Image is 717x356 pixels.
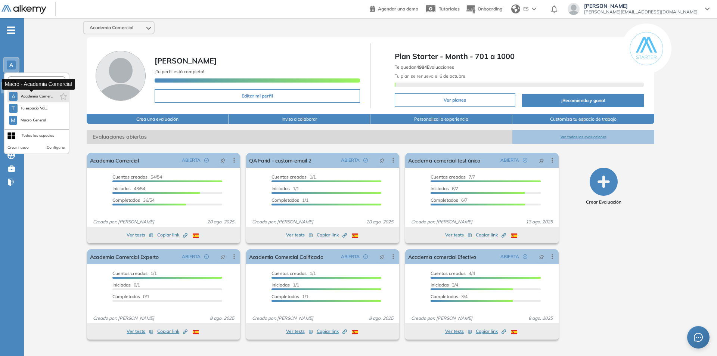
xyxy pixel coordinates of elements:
span: Completados [271,294,299,299]
span: Cuentas creadas [112,270,148,276]
span: ABIERTA [500,253,519,260]
img: ESP [193,330,199,334]
span: Creado por: [PERSON_NAME] [249,219,316,225]
span: 36/54 [112,197,155,203]
span: check-circle [204,158,209,162]
img: ESP [352,330,358,334]
a: Agendar una demo [370,4,418,13]
button: ¡Recomienda y gana! [522,94,644,107]
button: Crear Evaluación [586,168,621,205]
button: Copiar link [476,327,506,336]
button: pushpin [215,251,231,263]
img: ESP [511,330,517,334]
span: Cuentas creadas [431,270,466,276]
a: Academia Comercial Calificado [249,249,323,264]
span: 13 ago. 2025 [523,219,556,225]
span: 3/4 [431,282,458,288]
span: Copiar link [476,232,506,238]
button: Copiar link [157,230,187,239]
span: ¡Tu perfil está completo! [155,69,204,74]
span: Cuentas creadas [271,270,307,276]
span: T [12,105,15,111]
span: Copiar link [157,232,187,238]
span: Copiar link [157,328,187,335]
button: pushpin [533,154,550,166]
span: Iniciadas [112,186,131,191]
span: pushpin [539,157,544,163]
span: pushpin [379,254,385,260]
img: Foto de perfil [96,51,146,101]
span: M [11,117,15,123]
button: Ver tests [445,327,472,336]
span: 1/1 [271,270,316,276]
span: [PERSON_NAME] [155,56,217,65]
span: Tutoriales [439,6,460,12]
span: Crear Evaluación [586,199,621,205]
span: 1/1 [271,282,299,288]
span: check-circle [204,254,209,259]
i: - [7,30,15,31]
span: Completados [271,197,299,203]
img: Logo [1,5,46,14]
button: pushpin [533,251,550,263]
span: Plan Starter - Month - 701 a 1000 [395,51,644,62]
a: Academia Comercial [90,153,139,168]
span: Creado por: [PERSON_NAME] [90,315,157,322]
button: Invita a colaborar [229,114,370,124]
span: Copiar link [476,328,506,335]
a: QA Farid - custom-email 2 [249,153,311,168]
button: pushpin [215,154,231,166]
span: Iniciadas [431,186,449,191]
span: Macro General [20,117,46,123]
button: Copiar link [476,230,506,239]
span: 0/1 [112,294,149,299]
span: 4/4 [431,270,475,276]
button: Ver tests [127,327,153,336]
span: 6/7 [431,197,468,203]
span: 8 ago. 2025 [207,315,237,322]
span: Completados [431,197,458,203]
span: 1/1 [112,270,157,276]
span: Te quedan Evaluaciones [395,64,454,70]
span: A [9,62,13,68]
span: Creado por: [PERSON_NAME] [90,219,157,225]
b: 4984 [416,64,427,70]
button: pushpin [374,154,390,166]
div: Macro - Academia Comercial [2,79,75,90]
span: Copiar link [317,232,347,238]
span: Tu espacio Val... [21,105,48,111]
span: 54/54 [112,174,162,180]
button: Customiza tu espacio de trabajo [512,114,654,124]
button: Ver tests [445,230,472,239]
span: Creado por: [PERSON_NAME] [408,315,475,322]
button: Copiar link [317,230,347,239]
button: Copiar link [157,327,187,336]
span: Academia Comer... [21,93,53,99]
span: ABIERTA [500,157,519,164]
span: Iniciadas [112,282,131,288]
span: message [694,333,703,342]
span: 1/1 [271,186,299,191]
span: Evaluaciones abiertas [87,130,512,144]
span: 3/4 [431,294,468,299]
span: Creado por: [PERSON_NAME] [408,219,475,225]
span: pushpin [220,157,226,163]
span: [PERSON_NAME][EMAIL_ADDRESS][DOMAIN_NAME] [584,9,698,15]
span: Completados [431,294,458,299]
span: Creado por: [PERSON_NAME] [249,315,316,322]
span: 0/1 [112,282,140,288]
img: world [511,4,520,13]
span: 6/7 [431,186,458,191]
button: pushpin [374,251,390,263]
span: Completados [112,197,140,203]
span: Iniciadas [431,282,449,288]
span: pushpin [379,157,385,163]
span: 8 ago. 2025 [366,315,396,322]
span: 20 ago. 2025 [363,219,396,225]
span: pushpin [220,254,226,260]
span: Tu plan se renueva el [395,73,465,79]
button: Crear nuevo [7,145,29,151]
img: ESP [352,233,358,238]
span: Iniciadas [271,186,290,191]
img: arrow [532,7,536,10]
